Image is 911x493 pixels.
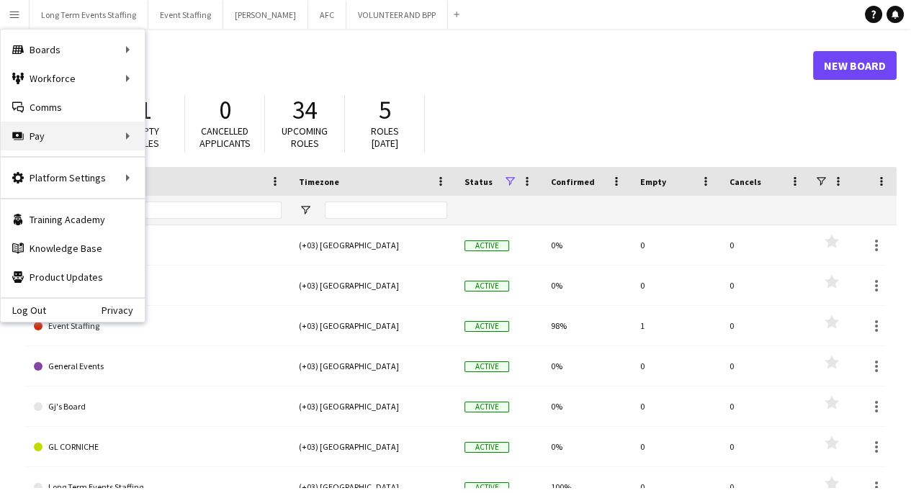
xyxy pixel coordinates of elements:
a: Comms [1,93,145,122]
span: Status [465,176,493,187]
span: Active [465,442,509,453]
div: 0 [721,266,810,305]
span: Active [465,482,509,493]
div: (+03) [GEOGRAPHIC_DATA] [290,225,456,265]
span: Active [465,402,509,412]
div: 0% [542,266,632,305]
span: Active [465,281,509,291]
button: Event Staffing [148,1,223,29]
a: General Events [34,346,282,386]
div: (+03) [GEOGRAPHIC_DATA] [290,427,456,466]
div: 0 [632,386,721,426]
a: Product Updates [1,263,145,291]
span: Confirmed [551,176,595,187]
a: GL CORNICHE [34,427,282,467]
div: Boards [1,35,145,64]
span: Roles [DATE] [371,125,399,150]
input: Board name Filter Input [60,202,282,219]
div: 0 [721,225,810,265]
div: 0 [632,346,721,386]
div: 0 [632,266,721,305]
div: 0% [542,386,632,426]
button: [PERSON_NAME] [223,1,308,29]
span: Active [465,240,509,251]
div: 0% [542,427,632,466]
div: 98% [542,306,632,345]
div: (+03) [GEOGRAPHIC_DATA] [290,266,456,305]
a: New Board [813,51,897,80]
div: Pay [1,122,145,150]
h1: Boards [25,55,813,76]
div: Platform Settings [1,163,145,192]
span: 5 [379,94,391,126]
button: Open Filter Menu [299,204,312,217]
a: Event Staffing [34,306,282,346]
span: Empty [640,176,666,187]
div: 0 [721,386,810,426]
button: AFC [308,1,346,29]
div: 0 [632,225,721,265]
div: (+03) [GEOGRAPHIC_DATA] [290,306,456,345]
div: 0 [721,346,810,386]
a: Training Academy [1,205,145,234]
div: 0% [542,225,632,265]
input: Timezone Filter Input [325,202,447,219]
span: Timezone [299,176,339,187]
div: Workforce [1,64,145,93]
span: Upcoming roles [282,125,328,150]
span: 0 [219,94,231,126]
span: 34 [292,94,317,126]
div: 0 [632,427,721,466]
button: VOLUNTEER AND BPP [346,1,448,29]
a: 974 FASHION SHOW [34,225,282,266]
a: AFC [34,266,282,306]
div: 1 [632,306,721,345]
span: Active [465,361,509,372]
div: (+03) [GEOGRAPHIC_DATA] [290,346,456,386]
a: Privacy [102,304,145,316]
div: 0 [721,306,810,345]
button: Long Term Events Staffing [30,1,148,29]
a: Gj's Board [34,386,282,427]
div: 0 [721,427,810,466]
div: 0% [542,346,632,386]
span: Active [465,321,509,332]
span: Cancels [730,176,761,187]
a: Knowledge Base [1,234,145,263]
div: (+03) [GEOGRAPHIC_DATA] [290,386,456,426]
span: Cancelled applicants [199,125,251,150]
a: Log Out [1,304,46,316]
